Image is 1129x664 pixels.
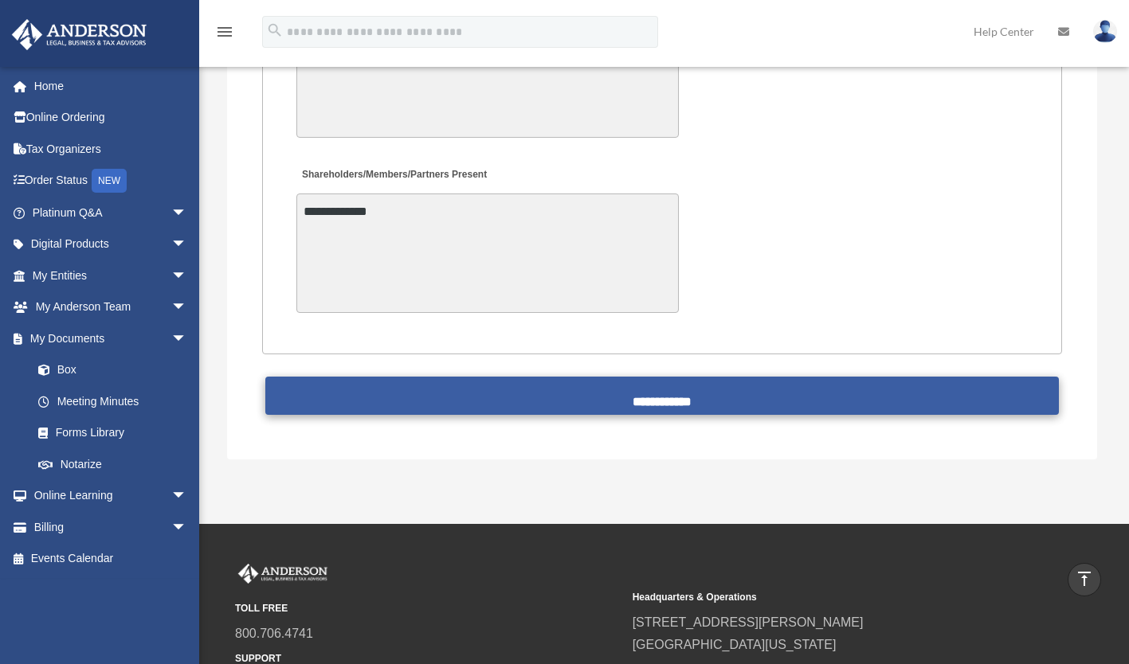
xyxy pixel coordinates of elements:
a: 800.706.4741 [235,627,313,640]
label: Shareholders/Members/Partners Present [296,165,491,186]
a: Digital Productsarrow_drop_down [11,228,211,260]
span: arrow_drop_down [171,260,203,292]
i: menu [215,22,234,41]
img: Anderson Advisors Platinum Portal [7,19,151,50]
a: Online Ordering [11,102,211,134]
a: Order StatusNEW [11,165,211,197]
a: Meeting Minutes [22,385,203,417]
a: Tax Organizers [11,133,211,165]
a: Box [22,354,211,386]
img: Anderson Advisors Platinum Portal [235,564,331,584]
img: User Pic [1093,20,1117,43]
a: Platinum Q&Aarrow_drop_down [11,197,211,228]
i: vertical_align_top [1075,569,1094,588]
i: search [266,21,284,39]
small: Headquarters & Operations [633,589,1019,606]
a: Online Learningarrow_drop_down [11,480,211,512]
a: Forms Library [22,417,211,449]
span: arrow_drop_down [171,291,203,324]
a: [STREET_ADDRESS][PERSON_NAME] [633,615,864,629]
a: My Documentsarrow_drop_down [11,322,211,354]
a: [GEOGRAPHIC_DATA][US_STATE] [633,638,837,651]
span: arrow_drop_down [171,511,203,544]
a: Billingarrow_drop_down [11,511,211,543]
a: Events Calendar [11,543,211,575]
a: vertical_align_top [1068,563,1101,596]
a: Notarize [22,448,211,480]
small: TOLL FREE [235,600,621,617]
a: menu [215,28,234,41]
span: arrow_drop_down [171,322,203,355]
div: NEW [92,169,127,193]
span: arrow_drop_down [171,228,203,261]
a: My Anderson Teamarrow_drop_down [11,291,211,323]
a: Home [11,70,211,102]
a: My Entitiesarrow_drop_down [11,260,211,291]
span: arrow_drop_down [171,197,203,229]
span: arrow_drop_down [171,480,203,513]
